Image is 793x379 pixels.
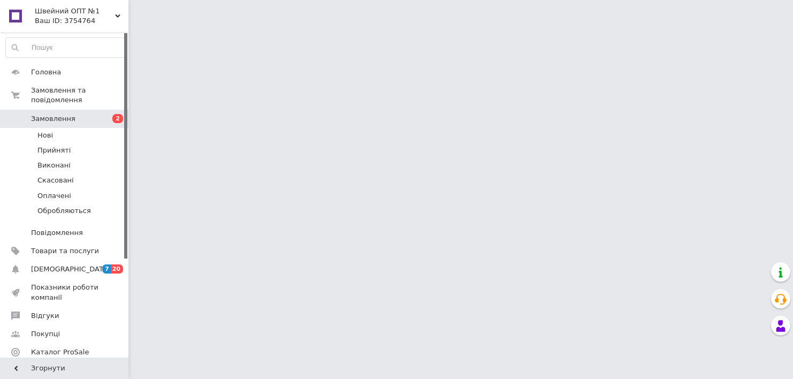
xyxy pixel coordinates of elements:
span: Прийняті [37,146,71,155]
span: 20 [111,264,123,274]
span: Нові [37,131,53,140]
span: Оплачені [37,191,71,201]
span: Повідомлення [31,228,83,238]
span: Товари та послуги [31,246,99,256]
span: Виконані [37,161,71,170]
span: 2 [112,114,123,123]
span: Замовлення [31,114,75,124]
span: Швейний ОПТ №1 [35,6,115,16]
span: Обробляються [37,206,91,216]
span: Відгуки [31,311,59,321]
span: Головна [31,67,61,77]
input: Пошук [6,38,126,57]
span: Замовлення та повідомлення [31,86,128,105]
span: Покупці [31,329,60,339]
span: Скасовані [37,176,74,185]
div: Ваш ID: 3754764 [35,16,128,26]
span: [DEMOGRAPHIC_DATA] [31,264,110,274]
span: 7 [102,264,111,274]
span: Каталог ProSale [31,347,89,357]
span: Показники роботи компанії [31,283,99,302]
